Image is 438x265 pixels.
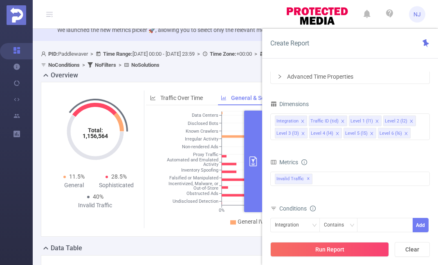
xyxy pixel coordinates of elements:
tspan: Irregular Activity [185,136,219,142]
i: icon: info-circle [301,159,307,165]
tspan: 1,156,564 [83,133,108,139]
div: Level 4 (l4) [311,128,333,139]
img: Protected Media [7,5,26,25]
span: > [195,51,202,57]
div: Integration [276,116,299,127]
tspan: Inventory Spoofing [181,168,218,173]
tspan: Undisclosed Detection [173,199,218,204]
i: icon: close [404,131,408,136]
span: 11.5% [69,173,85,180]
h2: Data Table [51,243,82,253]
tspan: Proxy Traffic [193,152,218,157]
tspan: Incentivized, Malware, or [168,181,218,186]
span: General IVT [238,218,267,225]
div: Level 6 (l6) [380,128,402,139]
span: 40% [93,193,103,200]
span: Conditions [279,205,316,212]
span: Create Report [270,39,309,47]
i: icon: close [301,131,305,136]
span: > [88,51,96,57]
tspan: Falsified or Manipulated [169,175,218,181]
i: icon: right [277,74,282,79]
li: Level 3 (l3) [275,128,308,138]
i: icon: down [312,223,317,229]
span: 28.5% [111,173,127,180]
i: icon: info-circle [310,206,316,211]
li: Level 4 (l4) [309,128,342,138]
i: icon: close [370,131,374,136]
tspan: Total: [88,127,103,134]
span: ✕ [307,174,310,184]
span: NJ [413,6,421,23]
tspan: Automated and Emulated [167,158,218,163]
b: No Filters [95,62,116,68]
i: icon: close [335,131,339,136]
tspan: Activity [203,162,219,168]
tspan: Known Crawlers [186,129,218,134]
i: icon: user [41,51,48,57]
span: > [252,51,260,57]
i: icon: close [375,119,379,124]
button: Clear [395,242,430,257]
div: Level 2 (l2) [385,116,407,127]
span: > [116,62,124,68]
div: Level 3 (l3) [276,128,299,139]
span: Metrics [270,159,298,165]
span: > [80,62,88,68]
h2: Overview [51,70,78,80]
span: General & Sophisticated IVT by Category [231,95,337,101]
li: Level 2 (l2) [383,116,416,126]
div: Level 1 (l1) [350,116,373,127]
i: icon: bar-chart [221,95,227,101]
i: icon: close [341,119,345,124]
tspan: 0% [219,208,225,213]
li: Level 5 (l5) [344,128,376,138]
i: icon: close-circle [420,118,425,122]
span: Invalid Traffic [275,174,312,184]
i: icon: close [409,119,413,124]
span: Traffic Over Time [160,95,203,101]
li: Traffic ID (tid) [309,116,347,126]
b: Time Zone: [210,51,236,57]
li: Level 6 (l6) [378,128,411,138]
b: No Solutions [131,62,159,68]
div: Integration [275,218,305,232]
div: Invalid Traffic [74,201,117,210]
i: icon: down [350,223,355,229]
button: Add [413,218,429,232]
button: Run Report [270,242,389,257]
div: Traffic ID (tid) [310,116,339,127]
span: Paddlewaver [DATE] 00:00 - [DATE] 23:59 +00:00 [41,51,387,68]
li: Level 1 (l1) [349,116,382,126]
span: Dimensions [270,101,309,107]
div: Level 5 (l5) [345,128,368,139]
tspan: Non-rendered Ads [182,144,218,149]
div: General [53,181,95,190]
tspan: Obstructed Ads [186,191,218,197]
tspan: Data Centers [192,113,218,118]
b: Time Range: [103,51,133,57]
i: icon: close [301,119,305,124]
b: No Conditions [48,62,80,68]
tspan: Disclosed Bots [188,121,218,126]
li: Integration [275,116,307,126]
span: We launched the new metrics picker 🚀, allowing you to select only the relevant metrics for your e... [57,27,407,33]
tspan: Out-of-Store [193,186,218,191]
div: Sophisticated [95,181,138,190]
div: icon: rightAdvanced Time Properties [271,70,429,84]
i: icon: line-chart [150,95,156,101]
div: Contains [324,218,350,232]
b: PID: [48,51,58,57]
